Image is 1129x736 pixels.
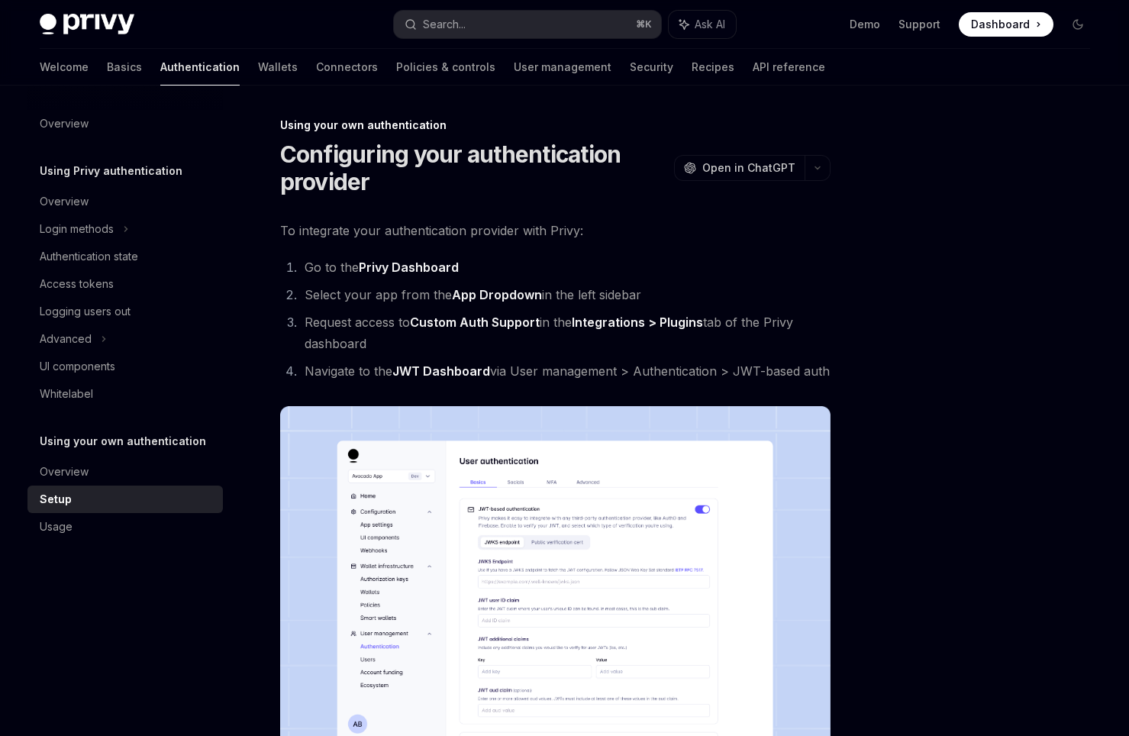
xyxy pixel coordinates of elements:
a: Authentication [160,49,240,86]
button: Ask AI [669,11,736,38]
div: UI components [40,357,115,376]
a: Logging users out [27,298,223,325]
div: Using your own authentication [280,118,831,133]
a: Usage [27,513,223,541]
div: Whitelabel [40,385,93,403]
a: Wallets [258,49,298,86]
a: Overview [27,458,223,486]
span: Ask AI [695,17,725,32]
strong: Custom Auth Support [410,315,540,330]
div: Advanced [40,330,92,348]
li: Navigate to the via User management > Authentication > JWT-based auth [300,360,831,382]
div: Setup [40,490,72,508]
div: Logging users out [40,302,131,321]
a: Overview [27,110,223,137]
div: Overview [40,463,89,481]
a: Demo [850,17,880,32]
span: Open in ChatGPT [702,160,795,176]
button: Search...⌘K [394,11,661,38]
a: Connectors [316,49,378,86]
a: UI components [27,353,223,380]
li: Go to the [300,257,831,278]
a: Authentication state [27,243,223,270]
a: API reference [753,49,825,86]
strong: App Dropdown [452,287,542,302]
span: To integrate your authentication provider with Privy: [280,220,831,241]
div: Access tokens [40,275,114,293]
h5: Using your own authentication [40,432,206,450]
div: Overview [40,115,89,133]
a: Basics [107,49,142,86]
button: Toggle dark mode [1066,12,1090,37]
button: Open in ChatGPT [674,155,805,181]
a: JWT Dashboard [392,363,490,379]
a: Privy Dashboard [359,260,459,276]
strong: Privy Dashboard [359,260,459,275]
a: Support [898,17,940,32]
div: Overview [40,192,89,211]
h5: Using Privy authentication [40,162,182,180]
a: Access tokens [27,270,223,298]
img: dark logo [40,14,134,35]
a: Overview [27,188,223,215]
a: Security [630,49,673,86]
a: Dashboard [959,12,1053,37]
div: Search... [423,15,466,34]
a: Whitelabel [27,380,223,408]
div: Login methods [40,220,114,238]
h1: Configuring your authentication provider [280,140,668,195]
li: Request access to in the tab of the Privy dashboard [300,312,831,354]
span: ⌘ K [636,18,652,31]
span: Dashboard [971,17,1030,32]
div: Usage [40,518,73,536]
li: Select your app from the in the left sidebar [300,284,831,305]
a: Integrations > Plugins [572,315,703,331]
a: Recipes [692,49,734,86]
a: Welcome [40,49,89,86]
a: User management [514,49,611,86]
div: Authentication state [40,247,138,266]
a: Policies & controls [396,49,495,86]
a: Setup [27,486,223,513]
